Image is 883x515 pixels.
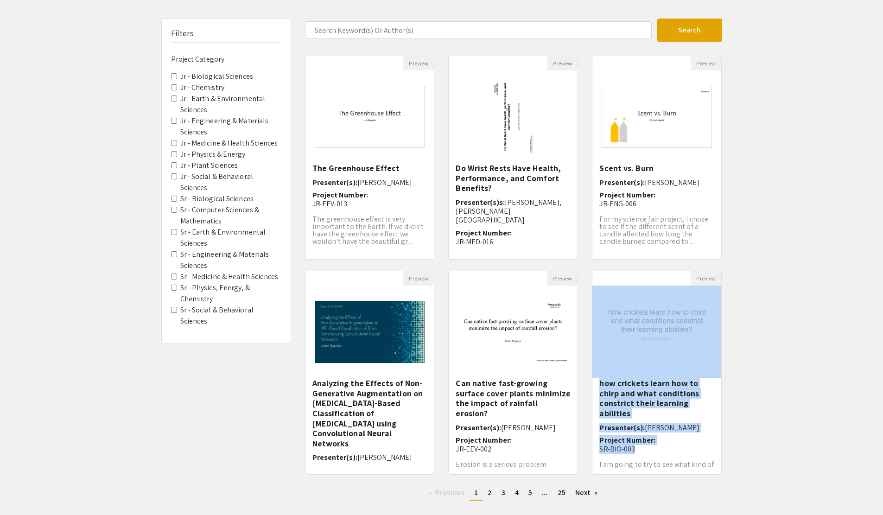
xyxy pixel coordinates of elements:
[180,93,281,115] label: Jr - Earth & Environmental Sciences
[501,423,556,432] span: [PERSON_NAME]
[599,178,714,187] h6: Presenter(s):
[599,163,714,173] h5: Scent vs. Burn
[542,488,547,497] span: ...
[456,435,512,445] span: Project Number:
[312,190,368,200] span: Project Number:
[403,271,434,286] button: Preview
[305,76,434,157] img: <p>The Greenhouse Effect</p>
[171,55,281,64] h6: Project Category
[180,149,246,160] label: Jr - Physics & Energy
[502,488,505,497] span: 3
[691,56,721,70] button: Preview
[599,445,714,453] p: SR-BIO-003
[599,423,714,432] h6: Presenter(s):
[7,473,39,508] iframe: Chat
[171,28,194,38] h5: Filters
[599,378,714,418] h5: how crickets learn how to chirp and what conditions constrict their learning abilities
[558,488,565,497] span: 25
[180,305,281,327] label: Sr - Social & Behavioral Sciences
[657,19,722,42] button: Search
[691,271,721,286] button: Preview
[312,465,368,475] span: Project Number:
[180,271,279,282] label: Sr - Medicine & Health Sciences
[592,271,722,475] div: Open Presentation <p>how crickets learn how to chirp and what conditions constrict their learning...
[488,488,492,497] span: 2
[456,163,571,193] h5: Do Wrist Rests Have Health, Performance, and Comfort Benefits?
[599,461,714,490] p: I am going to try to see what kind of conditions are suitable for the learning of the young crick...
[528,488,532,497] span: 5
[180,160,238,171] label: Jr - Plant Sciences
[312,216,427,245] p: The greenhouse effect is very important to the Earth. If we didn’t have the greenhouse effect we ...
[448,56,578,260] div: Open Presentation <p>Do Wrist Rests Have Health, Performance, and Comfort Benefits?</p>
[448,271,578,475] div: Open Presentation <p>Can native fast-growing surface cover plants minimize the impact of rainfall...
[547,56,578,70] button: Preview
[305,486,722,501] ul: Pagination
[180,282,281,305] label: Sr - Physics, Energy, & Chemistry
[180,249,281,271] label: Sr - Engineering & Materials Sciences
[180,82,224,93] label: Jr - Chemistry
[456,445,571,453] p: JR-EEV-002
[456,461,571,490] p: Erosion is a serious problem around the world and here in [US_STATE]. For my project, I will be t...
[476,70,552,163] img: <p>Do Wrist Rests Have Health, Performance, and Comfort Benefits?</p>
[474,488,478,497] span: 1
[180,193,254,204] label: Sr - Biological Sciences
[456,228,512,238] span: Project Number:
[305,21,652,39] input: Search Keyword(s) Or Author(s)
[547,271,578,286] button: Preview
[456,237,571,246] p: JR-MED-016
[456,378,571,418] h5: Can native fast-growing surface cover plants minimize the impact of rainfall erosion?
[449,292,578,372] img: <p>Can native fast-growing surface cover plants minimize the impact of rainfall erosion?</p>
[180,71,253,82] label: Jr - Biological Sciences
[180,138,278,149] label: Jr - Medicine & Health Sciences
[180,171,281,193] label: Jr - Social & Behavioral Sciences
[180,115,281,138] label: Jr - Engineering & Materials Sciences
[592,76,721,157] img: <p>Scent vs. Burn</p>
[645,423,699,432] span: [PERSON_NAME]
[592,56,722,260] div: Open Presentation <p>Scent vs. Burn</p>
[456,423,571,432] h6: Presenter(s):
[599,216,714,245] p: For my science fair project, I chose to see if the different scent of a candle affected how long ...
[403,56,434,70] button: Preview
[180,227,281,249] label: Sr - Earth & Environmental Sciences
[312,378,427,448] h5: Analyzing the Effects of Non-Generative Augmentation on [MEDICAL_DATA]-Based Classification of [M...
[645,178,699,187] span: [PERSON_NAME]
[599,199,714,208] p: JR-ENG-006
[571,486,603,500] a: Next page
[305,292,434,372] img: <p>Analyzing the Effects of Non-Generative Augmentation on MRI-Based Classification of Brain Tumo...
[180,204,281,227] label: Sr - Computer Sciences & Mathematics
[599,435,655,445] span: Project Number:
[456,198,571,225] h6: Presenter(s)s:
[312,453,427,462] h6: Presenter(s):
[357,452,412,462] span: [PERSON_NAME]
[592,292,721,372] img: <p>how crickets learn how to chirp and what conditions constrict their learning abilities</p>
[436,488,464,497] span: Previous
[305,271,435,475] div: Open Presentation <p>Analyzing the Effects of Non-Generative Augmentation on MRI-Based Classifica...
[599,190,655,200] span: Project Number:
[357,178,412,187] span: [PERSON_NAME]
[305,56,435,260] div: Open Presentation <p>The Greenhouse Effect</p>
[312,199,427,208] p: JR-EEV-013
[515,488,519,497] span: 4
[312,163,427,173] h5: The Greenhouse Effect
[456,197,561,225] span: [PERSON_NAME], [PERSON_NAME][GEOGRAPHIC_DATA]
[312,178,427,187] h6: Presenter(s):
